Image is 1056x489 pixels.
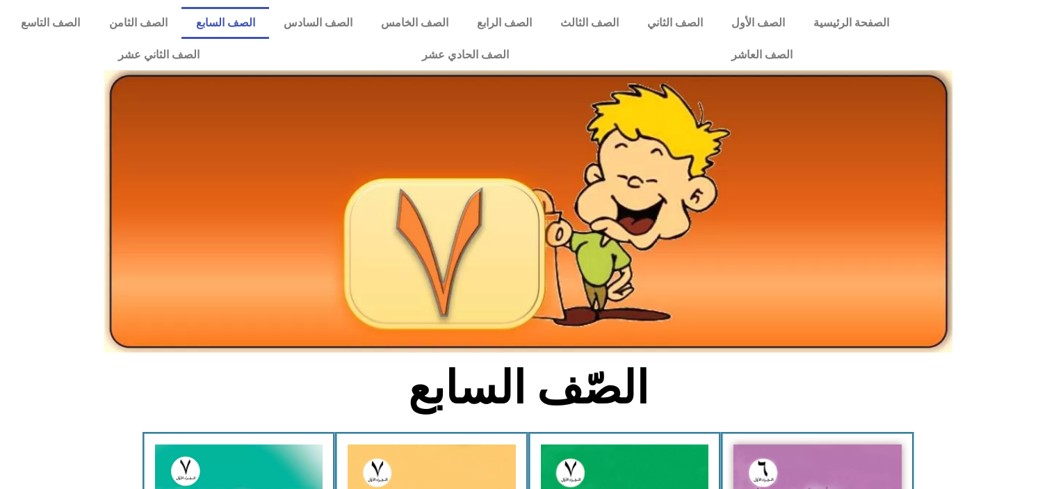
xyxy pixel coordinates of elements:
[298,361,758,415] h2: الصّف السابع
[95,7,181,39] a: الصف الثامن
[7,7,95,39] a: الصف التاسع
[546,7,633,39] a: الصف الثالث
[311,39,620,71] a: الصف الحادي عشر
[717,7,799,39] a: الصف الأول
[620,39,904,71] a: الصف العاشر
[462,7,546,39] a: الصف الرابع
[799,7,903,39] a: الصفحة الرئيسية
[7,39,311,71] a: الصف الثاني عشر
[633,7,717,39] a: الصف الثاني
[269,7,366,39] a: الصف السادس
[366,7,462,39] a: الصف الخامس
[181,7,269,39] a: الصف السابع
